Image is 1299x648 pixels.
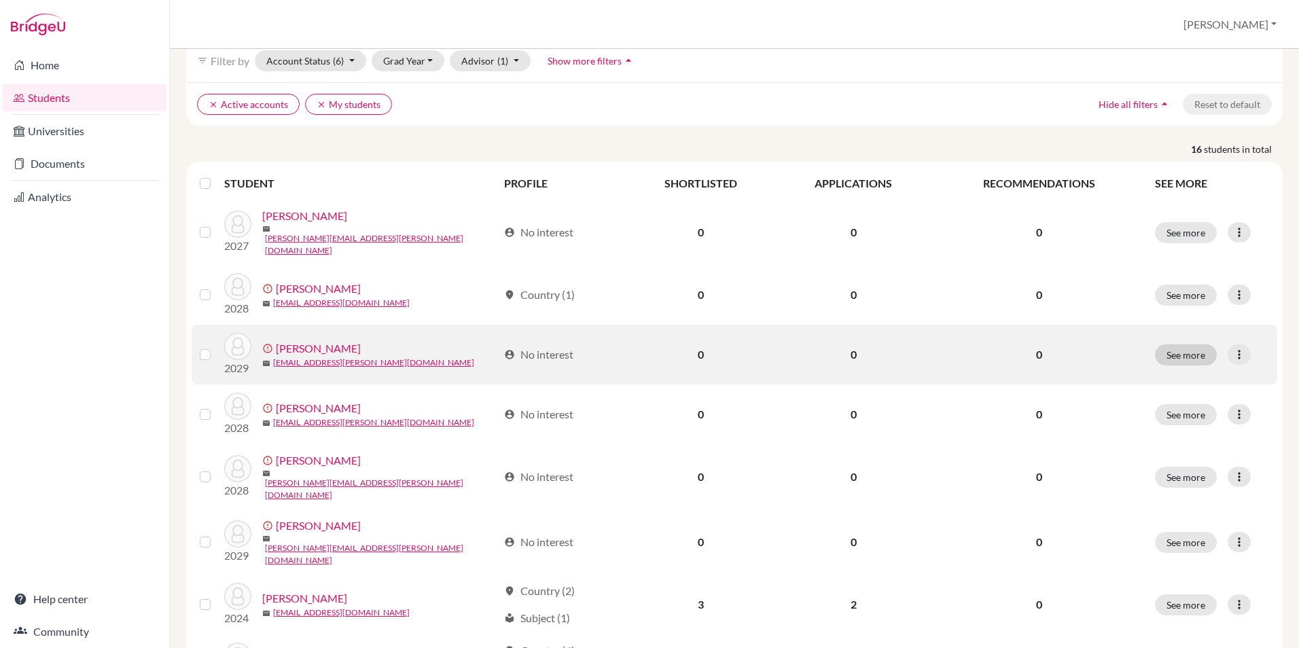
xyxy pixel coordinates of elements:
span: location_on [504,289,515,300]
p: 2029 [224,360,251,376]
button: Grad Year [372,50,445,71]
a: [PERSON_NAME][EMAIL_ADDRESS][PERSON_NAME][DOMAIN_NAME] [265,542,498,566]
span: error_outline [262,343,276,354]
span: mail [262,300,270,308]
a: Community [3,618,166,645]
span: Filter by [211,54,249,67]
div: Subject (1) [504,610,570,626]
td: 0 [626,200,775,265]
a: Home [3,52,166,79]
p: 0 [940,224,1139,240]
span: local_library [504,613,515,624]
th: SHORTLISTED [626,167,775,200]
span: mail [262,535,270,543]
p: 0 [940,406,1139,422]
a: [PERSON_NAME][EMAIL_ADDRESS][PERSON_NAME][DOMAIN_NAME] [265,232,498,257]
td: 0 [775,200,932,265]
span: account_circle [504,227,515,238]
span: account_circle [504,537,515,547]
th: STUDENT [224,167,496,200]
div: No interest [504,469,573,485]
a: [PERSON_NAME] [262,208,347,224]
div: No interest [504,406,573,422]
button: See more [1155,404,1217,425]
div: No interest [504,224,573,240]
span: mail [262,359,270,367]
a: [PERSON_NAME] [276,340,361,357]
td: 0 [626,265,775,325]
td: 0 [775,509,932,575]
p: 0 [940,346,1139,363]
td: 0 [775,384,932,444]
img: Etcu, Bianca [224,583,251,610]
img: Croutch, Dara [224,393,251,420]
a: Help center [3,586,166,613]
div: No interest [504,346,573,363]
img: Bridge-U [11,14,65,35]
i: arrow_drop_up [622,54,635,67]
p: 2028 [224,482,251,499]
p: 0 [940,287,1139,303]
td: 0 [775,325,932,384]
div: Country (1) [504,287,575,303]
td: 0 [626,509,775,575]
td: 2 [775,575,932,634]
p: 2029 [224,547,251,564]
button: Account Status(6) [255,50,366,71]
span: Hide all filters [1099,98,1158,110]
td: 0 [626,444,775,509]
button: Show more filtersarrow_drop_up [536,50,647,71]
td: 3 [626,575,775,634]
span: mail [262,609,270,617]
span: mail [262,469,270,478]
span: (6) [333,55,344,67]
td: 0 [626,384,775,444]
span: location_on [504,586,515,596]
a: [EMAIL_ADDRESS][PERSON_NAME][DOMAIN_NAME] [273,416,474,429]
a: [PERSON_NAME] [276,518,361,534]
button: See more [1155,594,1217,615]
button: See more [1155,285,1217,306]
p: 0 [940,534,1139,550]
button: clearActive accounts [197,94,300,115]
p: 0 [940,469,1139,485]
i: clear [317,100,326,109]
span: account_circle [504,471,515,482]
td: 0 [775,444,932,509]
i: clear [209,100,218,109]
img: Beaumont, Lauren [224,273,251,300]
a: Universities [3,118,166,145]
a: [EMAIL_ADDRESS][DOMAIN_NAME] [273,297,410,309]
i: arrow_drop_up [1158,97,1171,111]
a: [PERSON_NAME] [262,590,347,607]
th: SEE MORE [1147,167,1277,200]
span: error_outline [262,403,276,414]
th: PROFILE [496,167,626,200]
img: Dopson, Erin [224,520,251,547]
p: 2028 [224,300,251,317]
img: Burdette, Ava [224,333,251,360]
a: [PERSON_NAME] [276,452,361,469]
button: [PERSON_NAME] [1177,12,1283,37]
span: account_circle [504,409,515,420]
div: No interest [504,534,573,550]
span: error_outline [262,283,276,294]
span: error_outline [262,520,276,531]
button: Reset to default [1183,94,1272,115]
th: APPLICATIONS [775,167,932,200]
strong: 16 [1191,142,1204,156]
span: (1) [497,55,508,67]
p: 0 [940,596,1139,613]
a: Documents [3,150,166,177]
p: 2024 [224,610,251,626]
td: 0 [626,325,775,384]
p: 2028 [224,420,251,436]
span: Show more filters [548,55,622,67]
img: Croutch, Ivan [224,455,251,482]
button: clearMy students [305,94,392,115]
span: account_circle [504,349,515,360]
div: Country (2) [504,583,575,599]
button: Hide all filtersarrow_drop_up [1087,94,1183,115]
button: See more [1155,467,1217,488]
button: See more [1155,344,1217,365]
